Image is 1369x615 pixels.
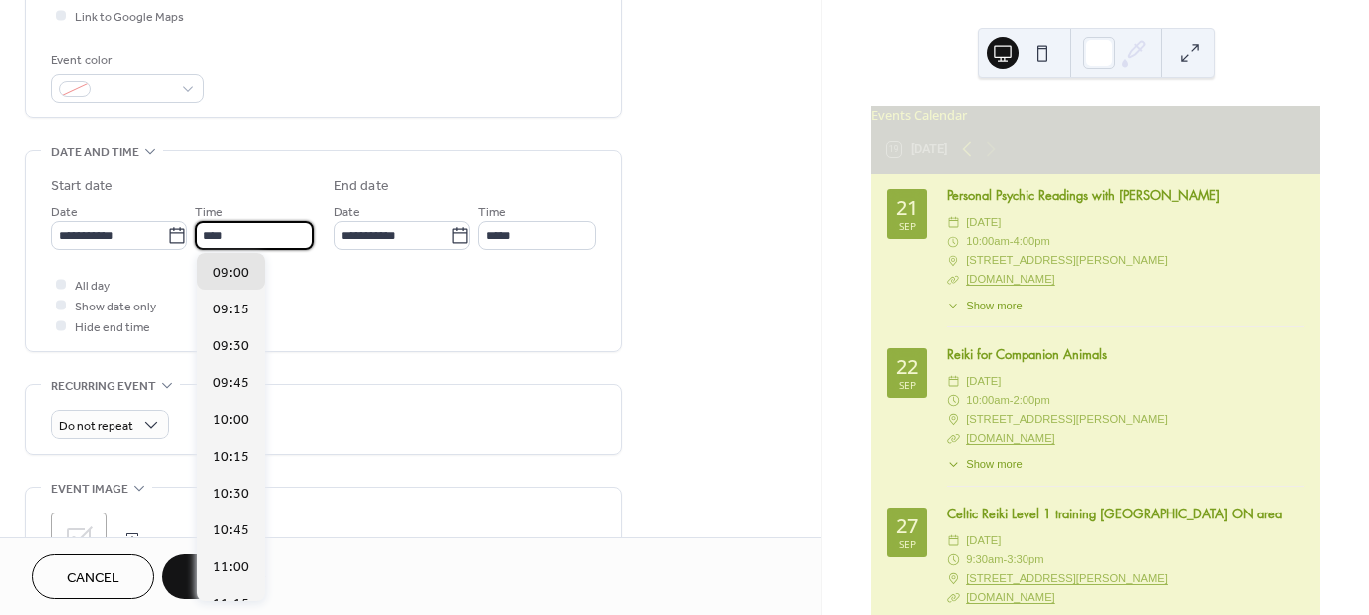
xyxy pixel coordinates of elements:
span: - [1010,391,1014,410]
div: ​ [947,372,960,391]
span: 11:00 [213,557,249,578]
span: [DATE] [966,372,1001,391]
div: Events Calendar [871,106,1320,125]
button: ​Show more [947,298,1023,314]
span: Show date only [75,297,156,317]
button: ​Show more [947,456,1023,473]
span: 09:30 [213,336,249,357]
span: Cancel [67,568,119,589]
div: Sep [899,221,916,231]
div: ​ [947,569,960,588]
div: 27 [896,516,918,536]
span: 10:00am [966,232,1010,251]
span: 4:00pm [1013,232,1049,251]
span: 10:00 [213,410,249,431]
div: ​ [947,213,960,232]
div: Start date [51,176,113,197]
div: Sep [899,539,916,549]
a: [DOMAIN_NAME] [966,273,1055,285]
div: ​ [947,588,960,607]
span: - [1010,232,1014,251]
a: [DOMAIN_NAME] [966,432,1055,444]
span: Event image [51,479,128,500]
button: Save [162,554,265,599]
div: Event color [51,50,200,71]
a: Personal Psychic Readings with [PERSON_NAME] [947,186,1220,204]
span: All day [75,276,110,297]
span: Time [478,202,506,223]
a: Celtic Reiki Level 1 training [GEOGRAPHIC_DATA] ON area [947,505,1282,522]
span: Hide end time [75,317,150,338]
span: 10:15 [213,447,249,468]
div: ​ [947,456,960,473]
div: ​ [947,550,960,569]
div: ​ [947,298,960,314]
span: 2:00pm [1013,391,1049,410]
a: Reiki for Companion Animals [947,345,1107,363]
span: Show more [966,456,1023,473]
div: Sep [899,380,916,390]
div: ​ [947,410,960,429]
div: ​ [947,391,960,410]
span: 9:30am [966,550,1003,569]
span: Date and time [51,142,139,163]
div: ​ [947,270,960,289]
span: 3:30pm [1007,550,1043,569]
span: 09:15 [213,300,249,320]
span: Link to Google Maps [75,7,184,28]
div: End date [334,176,389,197]
span: Do not repeat [59,415,133,438]
span: Date [334,202,360,223]
span: [DATE] [966,531,1001,550]
div: ; [51,512,107,568]
span: [STREET_ADDRESS][PERSON_NAME] [966,410,1168,429]
div: ​ [947,531,960,550]
div: 21 [896,198,918,218]
span: Date [51,202,78,223]
span: Show more [966,298,1023,314]
span: 10:45 [213,520,249,541]
a: [STREET_ADDRESS][PERSON_NAME] [966,569,1168,588]
span: [DATE] [966,213,1001,232]
span: [STREET_ADDRESS][PERSON_NAME] [966,251,1168,270]
div: ​ [947,429,960,448]
span: 11:15 [213,594,249,615]
span: - [1004,550,1008,569]
span: 10:30 [213,484,249,505]
span: 09:45 [213,373,249,394]
div: ​ [947,232,960,251]
a: [DOMAIN_NAME] [966,591,1055,603]
div: 22 [896,357,918,377]
button: Cancel [32,554,154,599]
span: 10:00am [966,391,1010,410]
span: Recurring event [51,376,156,397]
div: ​ [947,251,960,270]
span: 09:00 [213,263,249,284]
span: Time [195,202,223,223]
